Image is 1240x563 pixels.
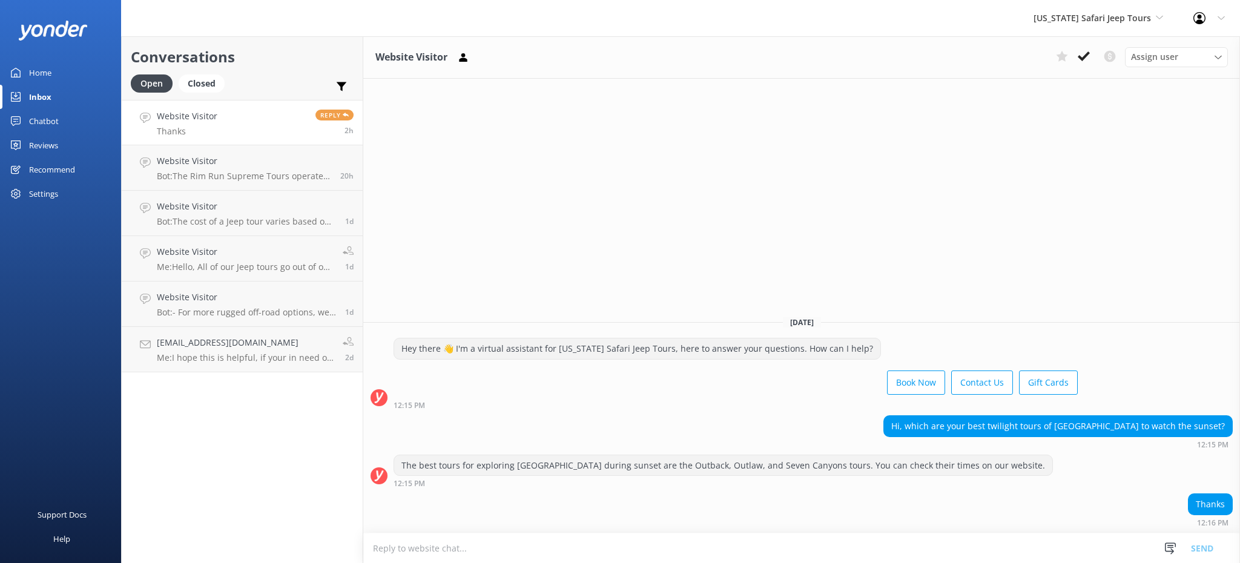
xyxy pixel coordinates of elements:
div: Help [53,527,70,551]
strong: 12:15 PM [1197,441,1228,449]
strong: 12:15 PM [394,480,425,487]
div: Sep 20 2025 12:15pm (UTC -07:00) America/Phoenix [394,479,1053,487]
h4: Website Visitor [157,245,334,258]
h4: Website Visitor [157,154,331,168]
span: [DATE] [783,317,821,328]
h3: Website Visitor [375,50,447,65]
h2: Conversations [131,45,354,68]
div: Sep 20 2025 12:16pm (UTC -07:00) America/Phoenix [1188,518,1233,527]
span: Sep 18 2025 04:57pm (UTC -07:00) America/Phoenix [345,307,354,317]
div: Inbox [29,85,51,109]
a: Website VisitorBot:- For more rugged off-road options, we typically seat up to 8 people per Jeep.... [122,281,363,327]
a: Closed [179,76,231,90]
div: Support Docs [38,502,87,527]
p: Me: Hello, All of our Jeep tours go out of our office location of [STREET_ADDRESS] [GEOGRAPHIC_DA... [157,262,334,272]
div: The best tours for exploring [GEOGRAPHIC_DATA] during sunset are the Outback, Outlaw, and Seven C... [394,455,1052,476]
button: Gift Cards [1019,370,1078,395]
div: Settings [29,182,58,206]
p: Bot: The Rim Run Supreme Tours operate in the morning, afternoon, and evening. You can view live ... [157,171,331,182]
div: Reviews [29,133,58,157]
strong: 12:15 PM [394,402,425,409]
p: Bot: - For more rugged off-road options, we typically seat up to 8 people per Jeep. - For paved o... [157,307,336,318]
a: Website VisitorMe:Hello, All of our Jeep tours go out of our office location of [STREET_ADDRESS] ... [122,236,363,281]
div: Sep 20 2025 12:15pm (UTC -07:00) America/Phoenix [394,401,1078,409]
span: Assign user [1131,50,1178,64]
button: Contact Us [951,370,1013,395]
div: Thanks [1189,494,1232,515]
span: Reply [315,110,354,120]
h4: Website Visitor [157,110,217,123]
p: Thanks [157,126,217,137]
button: Book Now [887,370,945,395]
span: [US_STATE] Safari Jeep Tours [1034,12,1151,24]
div: Closed [179,74,225,93]
div: Open [131,74,173,93]
div: Home [29,61,51,85]
div: Assign User [1125,47,1228,67]
span: Sep 18 2025 08:12am (UTC -07:00) America/Phoenix [345,352,354,363]
a: Website VisitorBot:The Rim Run Supreme Tours operate in the morning, afternoon, and evening. You ... [122,145,363,191]
div: Chatbot [29,109,59,133]
h4: Website Visitor [157,291,336,304]
a: Website VisitorBot:The cost of a Jeep tour varies based on the specific tour, day, time, season, ... [122,191,363,236]
span: Sep 19 2025 11:19am (UTC -07:00) America/Phoenix [345,216,354,226]
strong: 12:16 PM [1197,519,1228,527]
div: Hey there 👋 I'm a virtual assistant for [US_STATE] Safari Jeep Tours, here to answer your questio... [394,338,880,359]
img: yonder-white-logo.png [18,21,88,41]
h4: [EMAIL_ADDRESS][DOMAIN_NAME] [157,336,334,349]
div: Hi, which are your best twilight tours of [GEOGRAPHIC_DATA] to watch the sunset? [884,416,1232,436]
p: Me: I hope this is helpful, if your in need of any further assistance or have any additional ques... [157,352,334,363]
span: Sep 19 2025 05:57pm (UTC -07:00) America/Phoenix [340,171,354,181]
h4: Website Visitor [157,200,336,213]
a: Website VisitorThanksReply2h [122,100,363,145]
a: [EMAIL_ADDRESS][DOMAIN_NAME]Me:I hope this is helpful, if your in need of any further assistance ... [122,327,363,372]
span: Sep 19 2025 09:28am (UTC -07:00) America/Phoenix [345,262,354,272]
div: Sep 20 2025 12:15pm (UTC -07:00) America/Phoenix [883,440,1233,449]
a: Open [131,76,179,90]
div: Recommend [29,157,75,182]
span: Sep 20 2025 12:16pm (UTC -07:00) America/Phoenix [345,125,354,136]
p: Bot: The cost of a Jeep tour varies based on the specific tour, day, time, season, and holidays. ... [157,216,336,227]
